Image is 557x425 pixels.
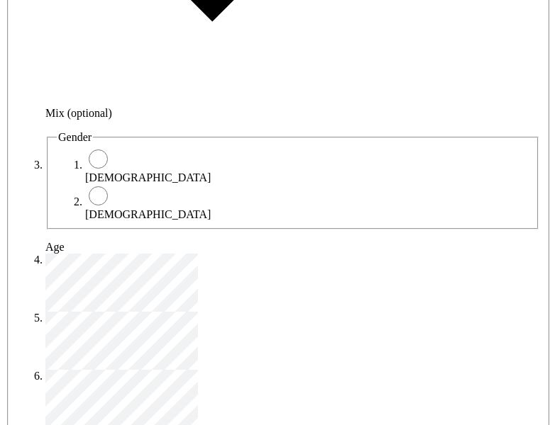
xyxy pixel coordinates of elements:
label: Gender [58,131,92,143]
span: [DEMOGRAPHIC_DATA] [85,208,211,220]
span: Mix (optional) [45,107,112,119]
input: [DEMOGRAPHIC_DATA] [89,149,108,169]
label: Age [45,241,65,253]
input: [DEMOGRAPHIC_DATA] [89,186,108,205]
span: [DEMOGRAPHIC_DATA] [85,171,211,183]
